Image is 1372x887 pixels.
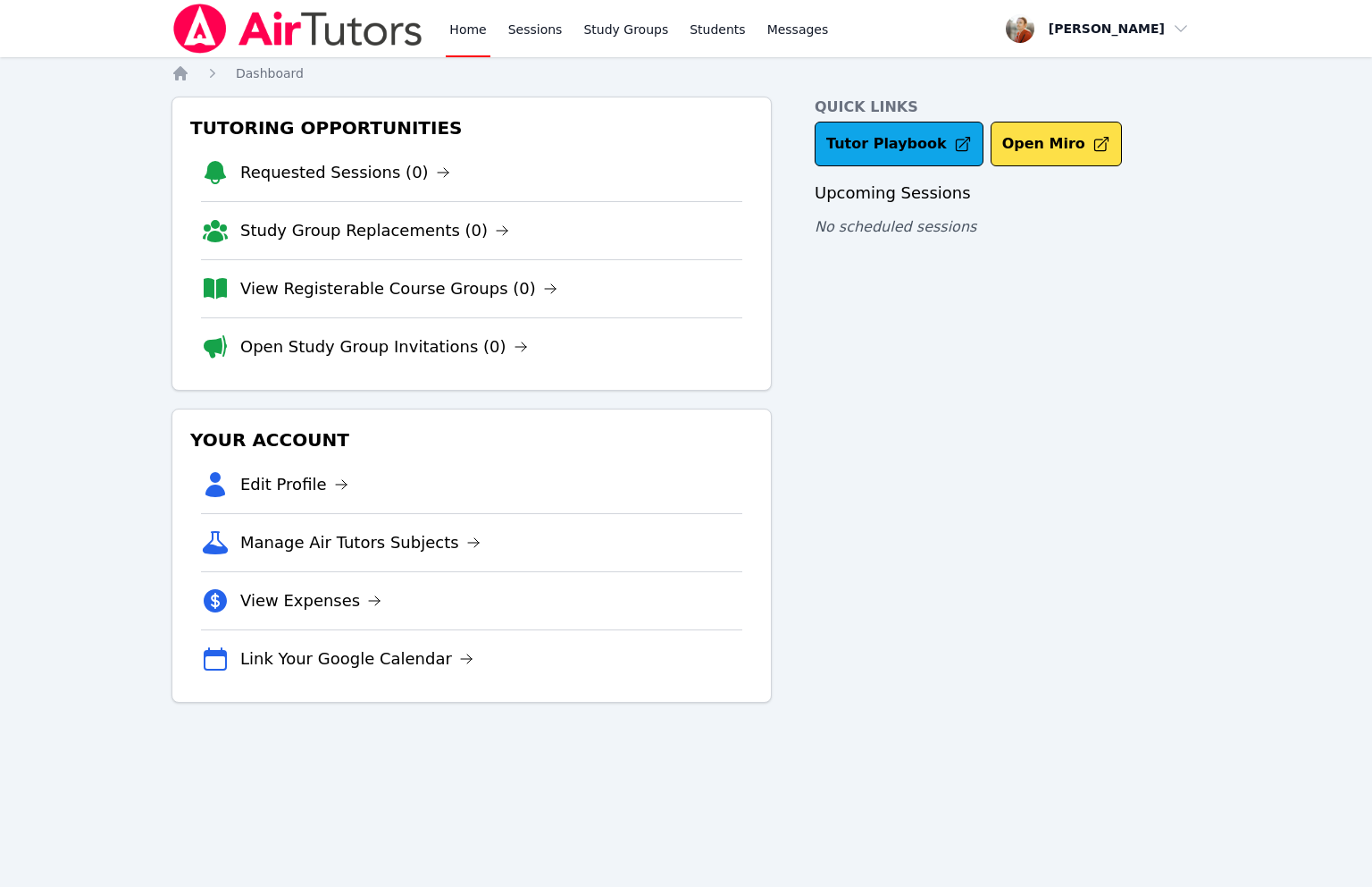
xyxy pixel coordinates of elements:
a: Study Group Replacements (0) [240,218,509,243]
a: Manage Air Tutors Subjects [240,530,481,555]
a: Tutor Playbook [815,122,983,166]
button: Open Miro [991,122,1122,166]
h4: Quick Links [815,97,1200,118]
h3: Your Account [187,424,757,456]
a: View Registerable Course Groups (0) [240,276,557,301]
a: View Expenses [240,588,381,613]
a: Edit Profile [240,472,348,497]
span: Messages [767,21,829,38]
nav: Breadcrumb [171,64,1200,82]
span: Dashboard [236,66,304,80]
h3: Upcoming Sessions [815,181,1200,206]
h3: Tutoring Opportunities [187,112,757,144]
img: Air Tutors [171,4,424,54]
a: Requested Sessions (0) [240,160,450,185]
span: No scheduled sessions [815,218,976,235]
a: Open Study Group Invitations (0) [240,334,528,359]
a: Dashboard [236,64,304,82]
a: Link Your Google Calendar [240,646,473,672]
